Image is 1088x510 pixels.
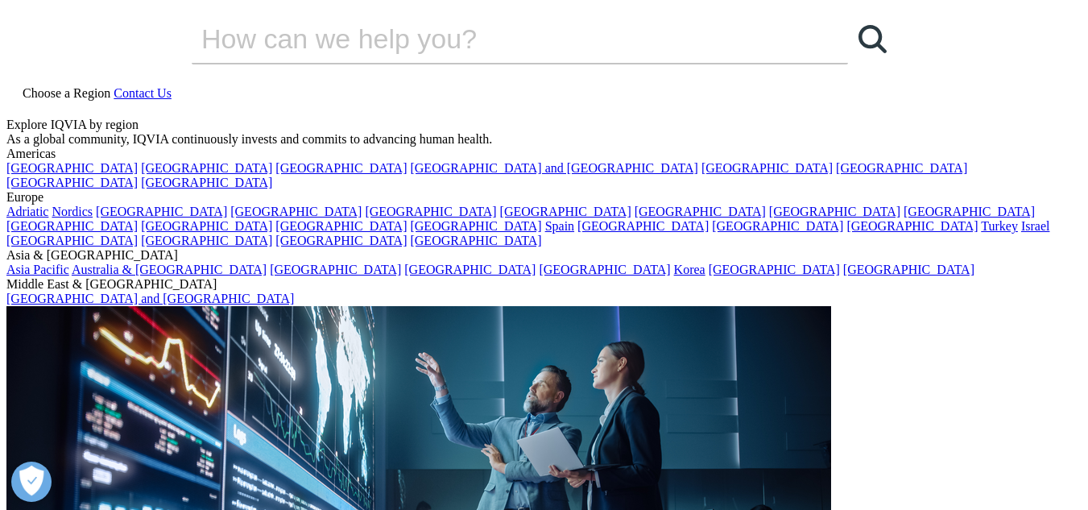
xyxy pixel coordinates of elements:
div: Asia & [GEOGRAPHIC_DATA] [6,248,1082,263]
a: [GEOGRAPHIC_DATA] [6,219,138,233]
a: [GEOGRAPHIC_DATA] [904,205,1035,218]
a: [GEOGRAPHIC_DATA] [275,219,407,233]
a: [GEOGRAPHIC_DATA] [6,234,138,247]
input: Search [192,15,802,63]
a: [GEOGRAPHIC_DATA] [141,234,272,247]
div: Europe [6,190,1082,205]
a: [GEOGRAPHIC_DATA] [635,205,766,218]
a: [GEOGRAPHIC_DATA] [141,161,272,175]
div: Explore IQVIA by region [6,118,1082,132]
a: [GEOGRAPHIC_DATA] [846,219,978,233]
a: [GEOGRAPHIC_DATA] [410,234,541,247]
a: [GEOGRAPHIC_DATA] [539,263,670,276]
a: [GEOGRAPHIC_DATA] [141,219,272,233]
a: [GEOGRAPHIC_DATA] [6,161,138,175]
a: [GEOGRAPHIC_DATA] [712,219,843,233]
a: [GEOGRAPHIC_DATA] [769,205,900,218]
button: Open Preferences [11,462,52,502]
a: Israel [1021,219,1050,233]
div: Americas [6,147,1082,161]
a: [GEOGRAPHIC_DATA] [365,205,496,218]
a: Nordics [52,205,93,218]
div: As a global community, IQVIA continuously invests and commits to advancing human health. [6,132,1082,147]
a: Spain [545,219,574,233]
a: Contact Us [114,86,172,100]
a: [GEOGRAPHIC_DATA] and [GEOGRAPHIC_DATA] [6,292,294,305]
a: Search [848,15,896,63]
a: [GEOGRAPHIC_DATA] [843,263,974,276]
a: Australia & [GEOGRAPHIC_DATA] [72,263,267,276]
a: [GEOGRAPHIC_DATA] [275,234,407,247]
a: Adriatic [6,205,48,218]
a: [GEOGRAPHIC_DATA] [410,219,541,233]
a: [GEOGRAPHIC_DATA] [6,176,138,189]
span: Choose a Region [23,86,110,100]
a: Korea [674,263,705,276]
div: Middle East & [GEOGRAPHIC_DATA] [6,277,1082,292]
a: [GEOGRAPHIC_DATA] [500,205,631,218]
a: [GEOGRAPHIC_DATA] [709,263,840,276]
a: [GEOGRAPHIC_DATA] [577,219,709,233]
a: [GEOGRAPHIC_DATA] [270,263,401,276]
a: Asia Pacific [6,263,69,276]
a: [GEOGRAPHIC_DATA] [275,161,407,175]
a: [GEOGRAPHIC_DATA] [404,263,536,276]
a: [GEOGRAPHIC_DATA] [701,161,833,175]
a: [GEOGRAPHIC_DATA] and [GEOGRAPHIC_DATA] [410,161,697,175]
a: Turkey [981,219,1018,233]
a: [GEOGRAPHIC_DATA] [836,161,967,175]
a: [GEOGRAPHIC_DATA] [96,205,227,218]
svg: Search [858,25,887,53]
a: [GEOGRAPHIC_DATA] [141,176,272,189]
a: [GEOGRAPHIC_DATA] [230,205,362,218]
